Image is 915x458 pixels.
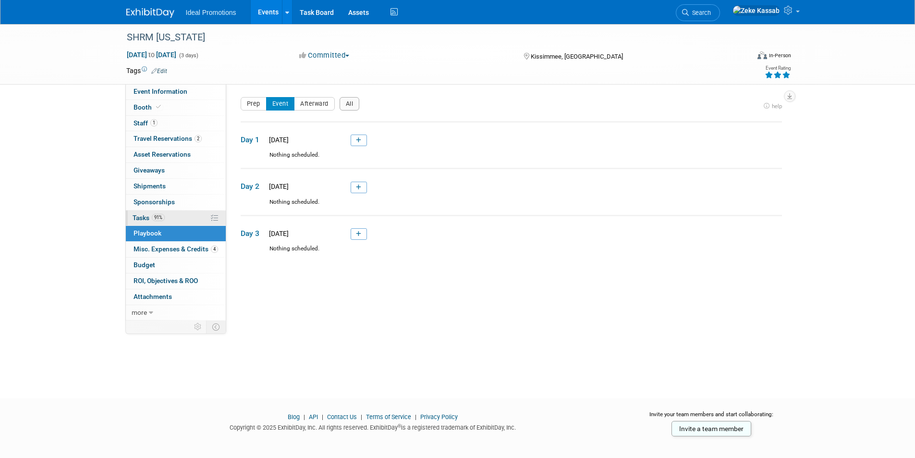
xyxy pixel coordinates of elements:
span: Day 3 [241,228,265,239]
a: Privacy Policy [420,413,458,421]
a: Sponsorships [126,195,226,210]
span: [DATE] [266,183,289,190]
span: 91% [152,214,165,221]
span: Kissimmee, [GEOGRAPHIC_DATA] [531,53,623,60]
div: Copyright © 2025 ExhibitDay, Inc. All rights reserved. ExhibitDay is a registered trademark of Ex... [126,421,620,432]
a: Shipments [126,179,226,194]
span: Playbook [134,229,161,237]
span: Asset Reservations [134,150,191,158]
span: to [147,51,156,59]
div: Nothing scheduled. [241,245,782,261]
button: Event [266,97,295,111]
span: [DATE] [DATE] [126,50,177,59]
span: (3 days) [178,52,198,59]
div: Invite your team members and start collaborating: [634,410,789,425]
a: Invite a team member [671,421,751,436]
span: 1 [150,119,158,126]
a: Edit [151,68,167,74]
div: Event Rating [765,66,791,71]
span: | [319,413,326,421]
span: 2 [195,135,202,142]
span: 4 [211,246,218,253]
a: Tasks91% [126,210,226,226]
a: Staff1 [126,116,226,131]
a: Blog [288,413,300,421]
span: Tasks [133,214,165,222]
span: Search [689,9,711,16]
img: Format-Inperson.png [757,51,767,59]
span: Shipments [134,182,166,190]
a: ROI, Objectives & ROO [126,273,226,289]
a: Search [676,4,720,21]
span: Attachments [134,293,172,300]
td: Tags [126,66,167,75]
a: Budget [126,258,226,273]
td: Toggle Event Tabs [206,321,226,333]
a: Event Information [126,84,226,99]
span: Day 2 [241,181,265,192]
a: Booth [126,100,226,115]
button: Committed [296,50,353,61]
sup: ® [398,423,401,429]
span: Ideal Promotions [186,9,236,16]
span: [DATE] [266,230,289,237]
span: Giveaways [134,166,165,174]
td: Personalize Event Tab Strip [190,321,207,333]
span: more [132,309,147,316]
span: Event Information [134,87,187,95]
button: Prep [241,97,267,111]
div: Event Format [693,50,792,64]
span: Staff [134,119,158,127]
img: Zeke Kassab [732,5,780,16]
span: Booth [134,103,163,111]
a: Terms of Service [366,413,411,421]
span: Misc. Expenses & Credits [134,245,218,253]
a: Playbook [126,226,226,241]
span: ROI, Objectives & ROO [134,277,198,285]
span: Travel Reservations [134,135,202,142]
button: Afterward [294,97,335,111]
div: Nothing scheduled. [241,151,782,168]
span: [DATE] [266,136,289,144]
a: Travel Reservations2 [126,131,226,147]
img: ExhibitDay [126,8,174,18]
span: Day 1 [241,135,265,145]
button: All [340,97,360,111]
i: Booth reservation complete [156,104,161,110]
span: help [772,103,782,110]
a: Contact Us [327,413,357,421]
a: Misc. Expenses & Credits4 [126,242,226,257]
span: Budget [134,261,155,269]
div: In-Person [769,52,791,59]
span: | [301,413,307,421]
span: | [413,413,419,421]
div: Nothing scheduled. [241,198,782,215]
a: Attachments [126,289,226,305]
span: | [358,413,365,421]
a: more [126,305,226,321]
div: SHRM [US_STATE] [123,29,735,46]
a: Asset Reservations [126,147,226,162]
span: Sponsorships [134,198,175,206]
a: Giveaways [126,163,226,178]
a: API [309,413,318,421]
